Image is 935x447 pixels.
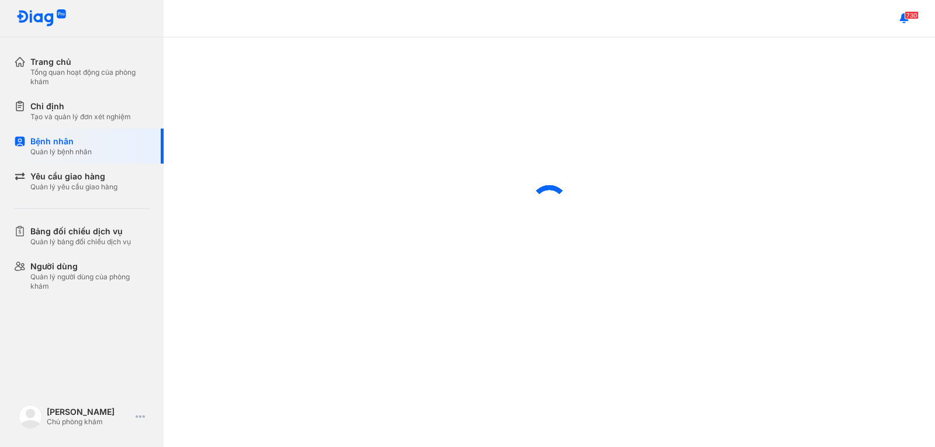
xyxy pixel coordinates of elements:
img: logo [16,9,67,27]
div: Chủ phòng khám [47,417,131,427]
div: Trang chủ [30,56,150,68]
div: Tạo và quản lý đơn xét nghiệm [30,112,131,122]
img: logo [19,405,42,428]
div: Người dùng [30,261,150,272]
div: Chỉ định [30,101,131,112]
div: Yêu cầu giao hàng [30,171,117,182]
div: Quản lý người dùng của phòng khám [30,272,150,291]
div: Quản lý bệnh nhân [30,147,92,157]
div: Quản lý yêu cầu giao hàng [30,182,117,192]
div: [PERSON_NAME] [47,407,131,417]
span: 730 [905,11,919,19]
div: Bảng đối chiếu dịch vụ [30,226,131,237]
div: Quản lý bảng đối chiếu dịch vụ [30,237,131,247]
div: Bệnh nhân [30,136,92,147]
div: Tổng quan hoạt động của phòng khám [30,68,150,86]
